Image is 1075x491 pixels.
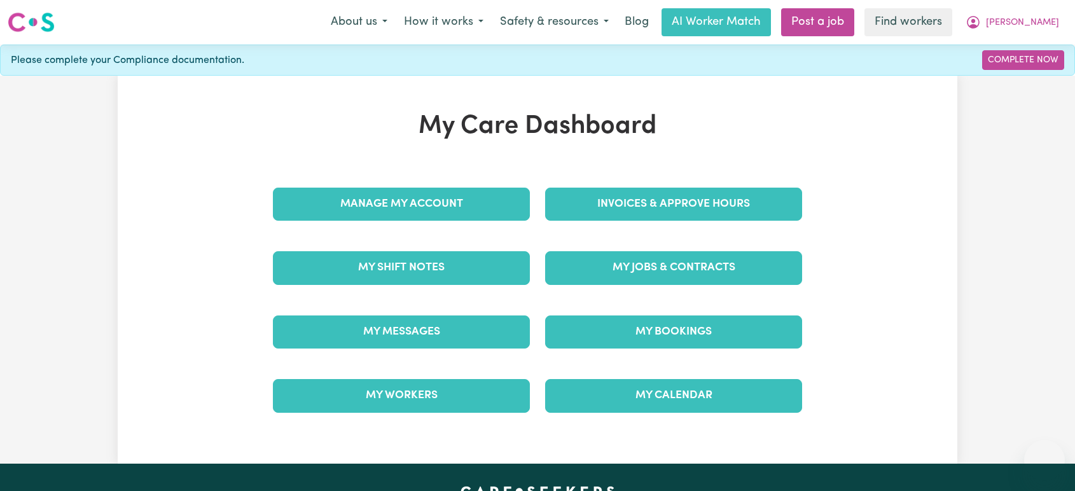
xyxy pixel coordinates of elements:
[957,9,1067,36] button: My Account
[662,8,771,36] a: AI Worker Match
[265,111,810,142] h1: My Care Dashboard
[8,11,55,34] img: Careseekers logo
[617,8,656,36] a: Blog
[545,251,802,284] a: My Jobs & Contracts
[982,50,1064,70] a: Complete Now
[1024,440,1065,481] iframe: Button to launch messaging window
[864,8,952,36] a: Find workers
[273,251,530,284] a: My Shift Notes
[273,315,530,349] a: My Messages
[545,379,802,412] a: My Calendar
[8,8,55,37] a: Careseekers logo
[492,9,617,36] button: Safety & resources
[545,188,802,221] a: Invoices & Approve Hours
[322,9,396,36] button: About us
[781,8,854,36] a: Post a job
[273,379,530,412] a: My Workers
[396,9,492,36] button: How it works
[273,188,530,221] a: Manage My Account
[11,53,244,68] span: Please complete your Compliance documentation.
[986,16,1059,30] span: [PERSON_NAME]
[545,315,802,349] a: My Bookings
